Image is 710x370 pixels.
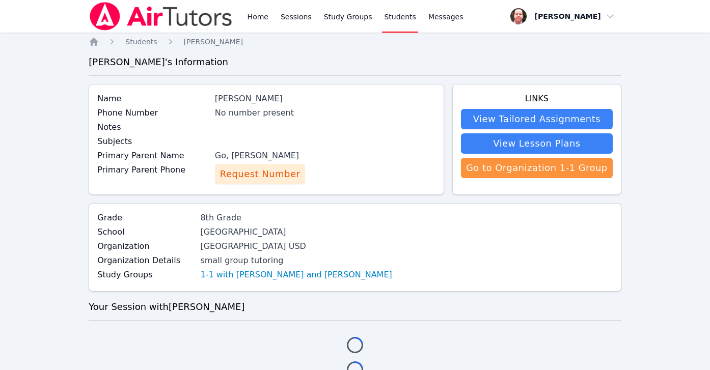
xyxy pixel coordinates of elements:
[89,37,621,47] nav: Breadcrumb
[200,254,392,267] div: small group tutoring
[200,226,392,238] div: [GEOGRAPHIC_DATA]
[220,167,300,181] span: Request Number
[461,109,613,129] a: View Tailored Assignments
[184,38,243,46] span: [PERSON_NAME]
[89,2,233,31] img: Air Tutors
[200,269,392,281] a: 1-1 with [PERSON_NAME] and [PERSON_NAME]
[97,150,209,162] label: Primary Parent Name
[461,158,613,178] a: Go to Organization 1-1 Group
[200,212,392,224] div: 8th Grade
[97,254,194,267] label: Organization Details
[97,135,209,148] label: Subjects
[97,121,209,133] label: Notes
[215,107,435,119] div: No number present
[97,93,209,105] label: Name
[97,164,209,176] label: Primary Parent Phone
[461,133,613,154] a: View Lesson Plans
[97,269,194,281] label: Study Groups
[97,240,194,252] label: Organization
[125,38,157,46] span: Students
[184,37,243,47] a: [PERSON_NAME]
[428,12,463,22] span: Messages
[97,226,194,238] label: School
[215,150,435,162] div: Go, [PERSON_NAME]
[215,164,305,184] button: Request Number
[97,212,194,224] label: Grade
[97,107,209,119] label: Phone Number
[125,37,157,47] a: Students
[215,93,435,105] div: [PERSON_NAME]
[89,300,621,314] h3: Your Session with [PERSON_NAME]
[89,55,621,69] h3: [PERSON_NAME] 's Information
[461,93,613,105] h4: Links
[200,240,392,252] div: [GEOGRAPHIC_DATA] USD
